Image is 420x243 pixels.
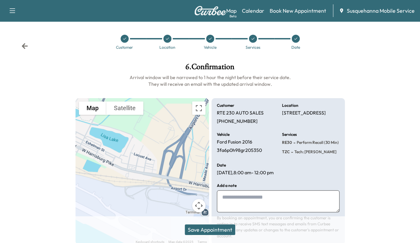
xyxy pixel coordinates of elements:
[347,7,415,15] span: Susquehanna Mobile Service
[194,6,226,15] img: Curbee Logo
[217,103,234,107] h6: Customer
[292,139,295,146] span: -
[293,149,336,155] span: Tech: Zach C
[217,133,230,137] h6: Vehicle
[290,149,293,155] span: -
[76,63,345,74] h1: 6 . Confirmation
[116,45,133,49] div: Customer
[21,43,28,49] div: Back
[291,45,300,49] div: Date
[282,140,292,145] span: RE30
[217,110,264,116] p: RTE 230 AUTO SALES
[217,215,339,239] p: By booking an appointment, you are confirming the customer is opting in to receive SMS text messa...
[185,224,235,235] button: Save Appointment
[79,101,106,115] button: Show street map
[282,149,290,155] span: TZC
[242,7,264,15] a: Calendar
[230,14,237,19] div: Beta
[217,184,237,188] h6: Add a note
[192,101,205,115] button: Toggle fullscreen view
[282,110,326,116] p: [STREET_ADDRESS]
[282,133,297,137] h6: Services
[106,101,143,115] button: Show satellite imagery
[76,74,345,87] h6: Arrival window will be narrowed to 1 hour the night before their service date. They will receive ...
[159,45,175,49] div: Location
[295,140,339,145] span: Perform Recall (30 Min)
[192,199,205,212] button: Map camera controls
[217,148,262,154] p: 3fa6p0h98gr205350
[226,7,237,15] a: MapBeta
[282,103,298,107] h6: Location
[217,170,274,176] p: [DATE] , 8:00 am - 12:00 pm
[246,45,260,49] div: Services
[217,163,226,167] h6: Date
[204,45,217,49] div: Vehicle
[217,118,258,125] p: [PHONE_NUMBER]
[217,139,252,145] p: Ford Fusion 2016
[270,7,326,15] a: Book New Appointment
